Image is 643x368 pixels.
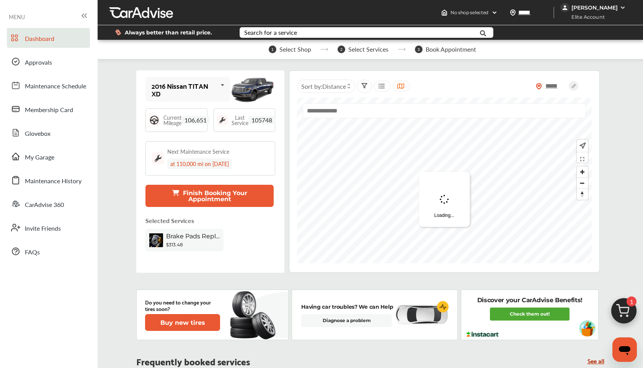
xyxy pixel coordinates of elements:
span: Elite Account [561,13,610,21]
img: header-down-arrow.9dd2ce7d.svg [491,10,498,16]
button: Buy new tires [145,314,220,331]
span: Approvals [25,58,52,68]
span: Invite Friends [25,224,61,234]
img: instacart-vehicle.0979a191.svg [579,320,596,337]
a: FAQs [7,241,90,261]
a: My Garage [7,147,90,166]
iframe: Button to launch messaging window [612,337,637,362]
a: CarAdvise 360 [7,194,90,214]
img: cart_icon.3d0951e8.svg [605,295,642,331]
a: Diagnose a problem [301,314,392,327]
button: Reset bearing to north [577,189,588,200]
a: Buy new tires [145,314,222,331]
div: at 110,000 mi on [DATE] [167,158,232,169]
span: Maintenance History [25,176,82,186]
span: CarAdvise 360 [25,200,64,210]
a: Membership Card [7,99,90,119]
span: Distance [322,82,346,91]
span: FAQs [25,248,40,257]
div: Search for a service [244,29,297,36]
span: 3 [415,46,423,53]
div: [PERSON_NAME] [571,4,618,11]
span: Always better than retail price. [125,30,212,35]
img: recenter.ce011a49.svg [578,142,586,150]
p: Discover your CarAdvise Benefits! [477,296,583,304]
img: instacart-logo.217963cc.svg [465,332,499,337]
span: 1 [627,296,636,306]
a: Maintenance Schedule [7,75,90,95]
img: header-home-logo.8d720a4f.svg [441,10,447,16]
span: 106,651 [181,116,210,124]
span: Select Services [348,46,388,53]
img: diagnose-vehicle.c84bcb0a.svg [395,304,448,325]
span: Membership Card [25,105,73,115]
span: Sort by : [301,82,346,91]
img: maintenance_logo [217,115,228,125]
span: Dashboard [25,34,54,44]
p: Selected Services [145,216,194,225]
div: Next Maintenance Service [167,148,229,155]
a: Dashboard [7,28,90,48]
img: stepper-arrow.e24c07c6.svg [320,48,328,51]
img: cardiogram-logo.18e20815.svg [437,301,449,313]
a: Check them out! [490,308,570,321]
span: Glovebox [25,129,51,139]
button: Finish Booking Your Appointment [145,185,274,207]
div: 2016 Nissan TITAN XD [152,82,217,97]
span: 105748 [248,116,275,124]
a: Maintenance History [7,170,90,190]
img: jVpblrzwTbfkPYzPPzSLxeg0AAAAASUVORK5CYII= [560,3,570,12]
a: Glovebox [7,123,90,143]
img: location_vector.a44bc228.svg [510,10,516,16]
span: No shop selected [450,10,488,16]
span: MENU [9,14,25,20]
img: maintenance_logo [152,152,164,164]
button: Zoom in [577,166,588,177]
p: Having car troubles? We can Help [301,303,393,311]
span: Maintenance Schedule [25,81,86,91]
button: Zoom out [577,177,588,189]
span: Last Service [232,115,248,125]
span: 2 [338,46,345,53]
a: Approvals [7,52,90,72]
p: Frequently booked services [136,357,250,365]
img: steering_logo [149,115,160,125]
img: dollor_label_vector.a70140d1.svg [115,29,121,36]
b: $313.48 [166,242,183,248]
span: My Garage [25,153,54,163]
img: stepper-arrow.e24c07c6.svg [398,48,406,51]
img: mobile_11043_st0640_046.jpg [230,72,275,106]
img: new-tire.a0c7fe23.svg [229,288,280,342]
span: Book Appointment [426,46,476,53]
a: Invite Friends [7,218,90,238]
img: brake-pads-replacement-thumb.jpg [149,233,163,247]
span: 1 [269,46,276,53]
span: Select Shop [279,46,311,53]
span: Brake Pads Replacement - Rear [166,233,220,240]
p: Do you need to change your tires soon? [145,299,220,312]
img: location_vector_orange.38f05af8.svg [536,83,542,90]
span: Current Mileage [163,115,181,125]
canvas: Map [297,98,592,263]
div: Loading... [419,172,470,227]
img: WGsFRI8htEPBVLJbROoPRyZpYNWhNONpIPPETTm6eUC0GeLEiAAAAAElFTkSuQmCC [620,5,626,11]
a: See all [588,357,604,364]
